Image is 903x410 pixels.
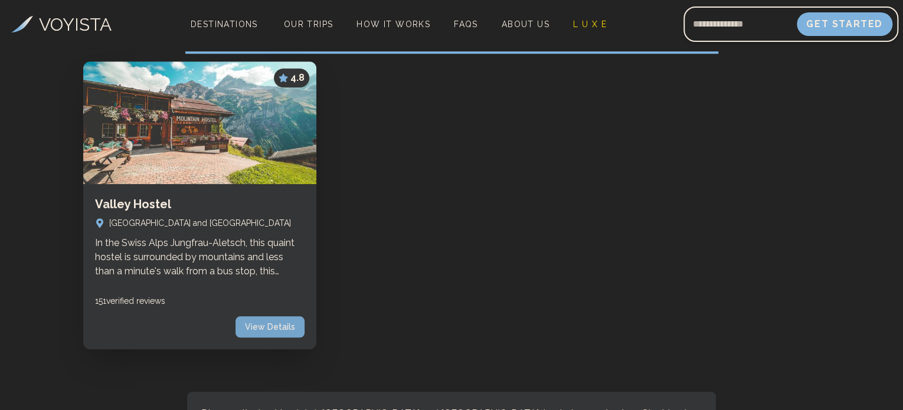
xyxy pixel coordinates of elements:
span: View Details [235,316,305,337]
span: L U X E [573,19,607,29]
span: About Us [502,19,549,29]
a: L U X E [568,16,611,32]
span: FAQs [454,19,478,29]
img: Voyista Logo [11,16,33,32]
p: In the Swiss Alps Jungfrau-Aletsch, this quaint hostel is surrounded by mountains and less than a... [95,236,305,278]
h3: Valley Hostel [95,196,305,212]
a: VOYISTA [11,11,112,38]
span: How It Works [356,19,430,29]
span: [GEOGRAPHIC_DATA] and [GEOGRAPHIC_DATA] [109,217,291,229]
span: 4.8 [290,71,305,85]
a: Valley Hostel - Top rated hostel in Lauterbrunnen Valley and Gimmelwald4.8Valley Hostel[GEOGRAPHI... [83,66,316,354]
a: About Us [497,16,554,32]
div: 151 verified reviews [95,295,305,307]
input: Email address [683,10,797,38]
a: How It Works [352,16,435,32]
button: Get Started [797,12,892,36]
span: Destinations [186,15,263,50]
a: Our Trips [279,16,338,32]
img: Valley Hostel - Top rated hostel in Lauterbrunnen Valley and Gimmelwald [83,61,316,184]
span: Our Trips [284,19,333,29]
h3: VOYISTA [39,11,112,38]
a: FAQs [449,16,483,32]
